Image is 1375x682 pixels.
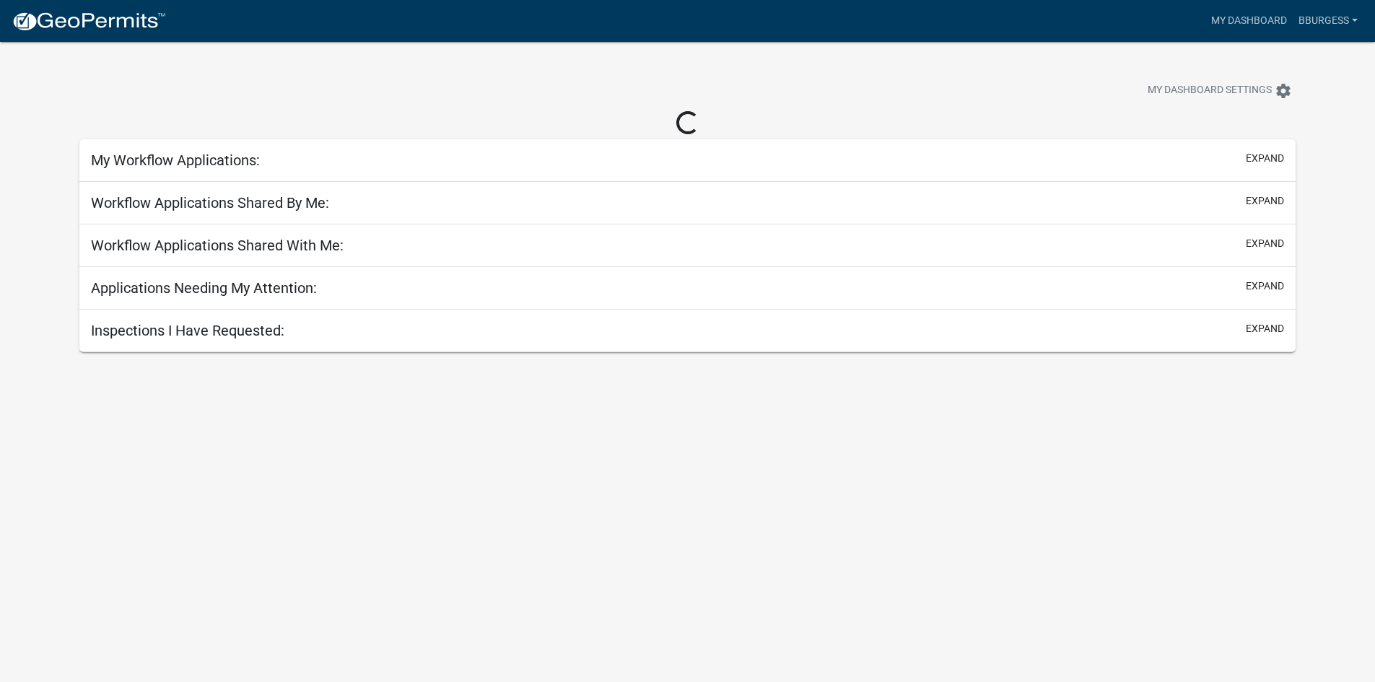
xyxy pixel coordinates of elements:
[1205,7,1293,35] a: My Dashboard
[1246,279,1284,294] button: expand
[1246,321,1284,336] button: expand
[91,237,344,254] h5: Workflow Applications Shared With Me:
[1293,7,1363,35] a: Bburgess
[1148,82,1272,100] span: My Dashboard Settings
[91,322,284,339] h5: Inspections I Have Requested:
[91,194,329,211] h5: Workflow Applications Shared By Me:
[1136,76,1304,105] button: My Dashboard Settingssettings
[91,152,260,169] h5: My Workflow Applications:
[1246,236,1284,251] button: expand
[1246,151,1284,166] button: expand
[1275,82,1292,100] i: settings
[1246,193,1284,209] button: expand
[91,279,317,297] h5: Applications Needing My Attention:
